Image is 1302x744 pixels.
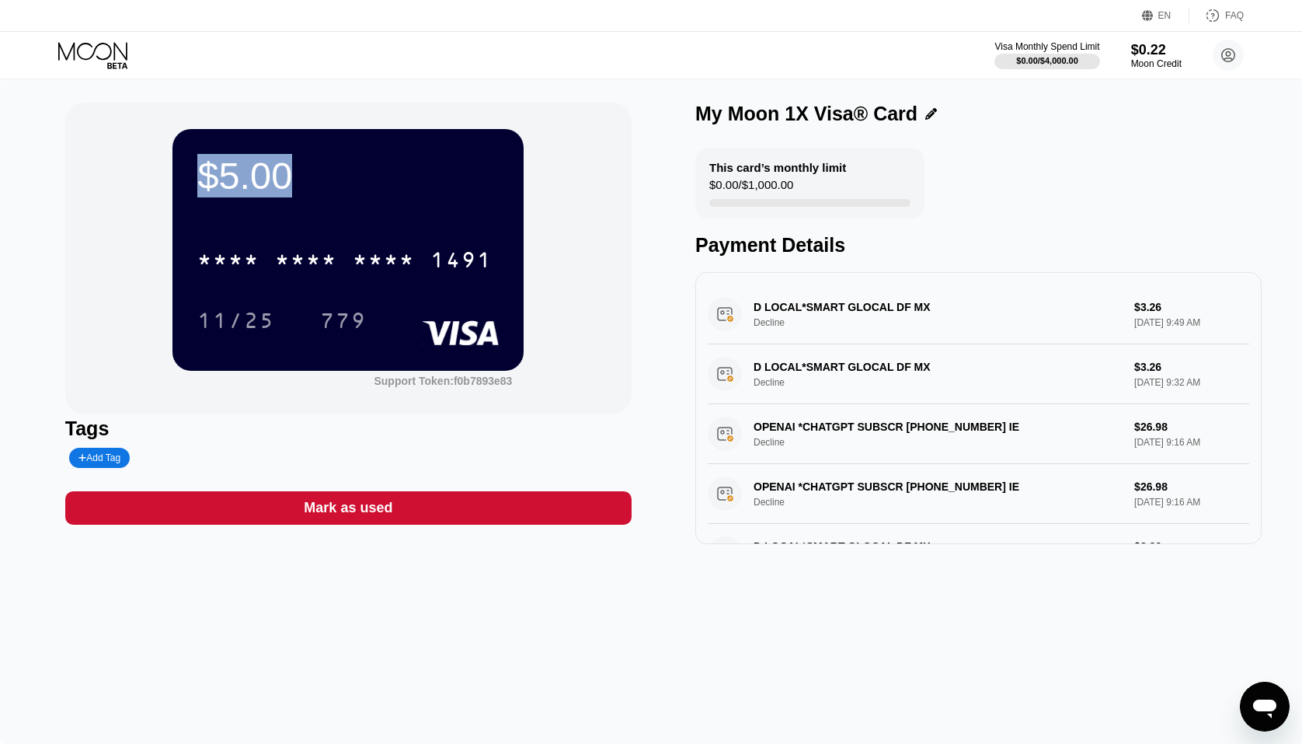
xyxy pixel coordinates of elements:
[304,499,392,517] div: Mark as used
[1158,10,1171,21] div: EN
[430,250,493,274] div: 1491
[1225,10,1244,21] div: FAQ
[320,310,367,335] div: 779
[1131,42,1182,69] div: $0.22Moon Credit
[994,41,1099,52] div: Visa Monthly Spend Limit
[374,375,512,387] div: Support Token: f0b7893e83
[1131,58,1182,69] div: Moon Credit
[69,448,130,468] div: Add Tag
[65,417,632,440] div: Tags
[308,301,378,340] div: 779
[695,234,1262,257] div: Payment Details
[709,178,793,199] div: $0.00 / $1,000.00
[1189,8,1244,23] div: FAQ
[1142,8,1189,23] div: EN
[695,103,917,125] div: My Moon 1X Visa® Card
[78,452,120,463] div: Add Tag
[1131,42,1182,58] div: $0.22
[186,301,287,340] div: 11/25
[1240,682,1290,732] iframe: Pulsante per aprire la finestra di messaggistica, conversazione in corso
[374,375,512,387] div: Support Token:f0b7893e83
[994,41,1099,69] div: Visa Monthly Spend Limit$0.00/$4,000.00
[709,161,846,174] div: This card’s monthly limit
[197,154,499,197] div: $5.00
[1016,56,1078,65] div: $0.00 / $4,000.00
[197,310,275,335] div: 11/25
[65,491,632,525] div: Mark as used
